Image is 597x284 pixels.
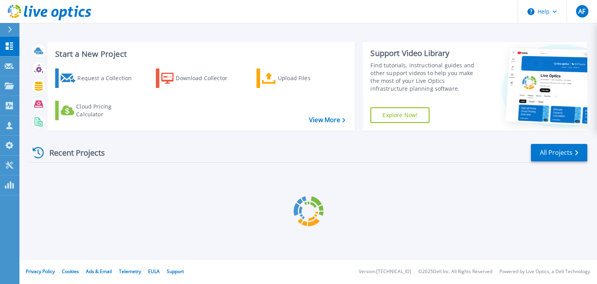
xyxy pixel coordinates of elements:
[370,107,429,123] a: Explore Now!
[257,68,343,88] a: Upload Files
[370,48,483,58] div: Support Video Library
[499,269,590,274] li: Powered by Live Optics, a Dell Technology
[156,68,243,88] a: Download Collector
[167,268,184,275] a: Support
[531,144,587,161] a: All Projects
[176,70,238,86] div: Download Collector
[119,268,141,275] a: Telemetry
[55,101,142,120] a: Cloud Pricing Calculator
[359,269,411,274] li: Version: [TECHNICAL_ID]
[76,103,138,118] div: Cloud Pricing Calculator
[148,268,160,275] a: EULA
[30,143,115,162] div: Recent Projects
[370,61,483,93] div: Find tutorials, instructional guides and other support videos to help you make the most of your L...
[309,116,345,124] a: View More
[62,268,79,275] a: Cookies
[418,269,492,274] li: © 2025 Dell Inc. All Rights Reserved
[26,268,55,275] a: Privacy Policy
[55,68,142,88] a: Request a Collection
[578,8,585,14] span: AF
[278,70,340,86] div: Upload Files
[55,50,345,58] h3: Start a New Project
[86,268,112,275] a: Ads & Email
[77,70,140,86] div: Request a Collection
